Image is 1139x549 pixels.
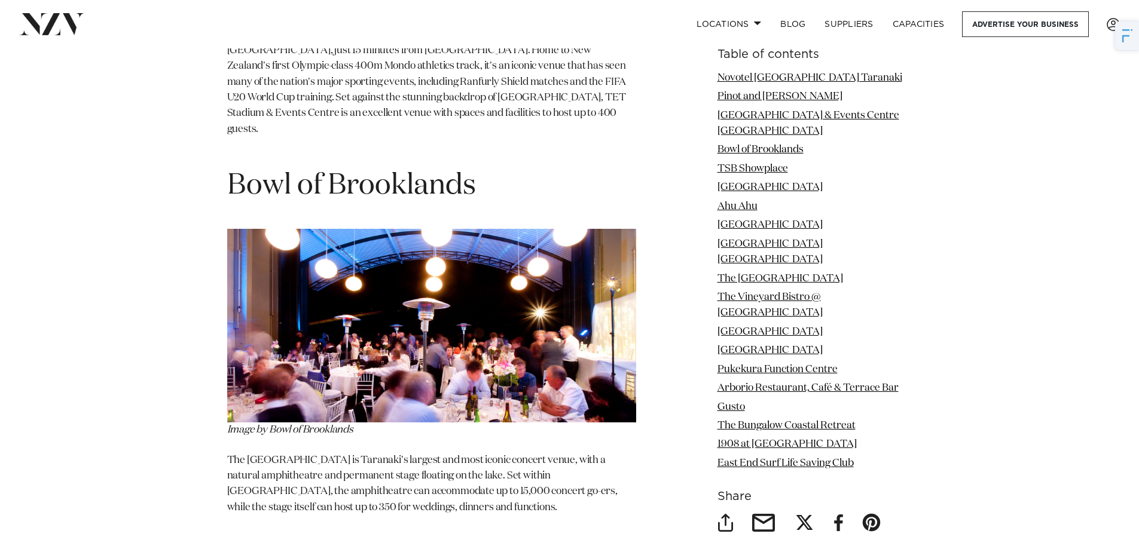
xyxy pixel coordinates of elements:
a: Capacities [883,11,954,37]
a: [GEOGRAPHIC_DATA] & Events Centre [GEOGRAPHIC_DATA] [717,111,899,136]
h6: Share [717,491,912,504]
span: Bowl of Brooklands [227,171,476,200]
a: Advertise your business [962,11,1089,37]
a: Novotel [GEOGRAPHIC_DATA] Taranaki [717,73,902,83]
a: The Vineyard Bistro @ [GEOGRAPHIC_DATA] [717,292,823,318]
a: [GEOGRAPHIC_DATA] [717,183,823,193]
a: The Bungalow Coastal Retreat [717,421,856,431]
p: TET Stadium & Events Centre is a premier multi-purpose sports and function venue in [GEOGRAPHIC_D... [227,27,636,153]
a: The [GEOGRAPHIC_DATA] [717,274,843,284]
span: The [GEOGRAPHIC_DATA] is Taranaki's largest and most iconic concert venue, with a natural amphith... [227,455,618,513]
a: [GEOGRAPHIC_DATA] [GEOGRAPHIC_DATA] [717,239,823,265]
a: Ahu Ahu [717,201,758,211]
a: [GEOGRAPHIC_DATA] [717,346,823,356]
a: Locations [687,11,771,37]
a: TSB Showplace [717,164,788,174]
a: Pukekura Function Centre [717,364,838,375]
h6: Table of contents [717,48,912,61]
a: 1908 at [GEOGRAPHIC_DATA] [717,440,857,450]
a: SUPPLIERS [815,11,883,37]
a: Arborio Restaurant, Café & Terrace Bar [717,383,899,393]
a: BLOG [771,11,815,37]
a: [GEOGRAPHIC_DATA] [717,220,823,231]
span: Image by Bowl of Brooklands [227,425,353,435]
a: Gusto [717,402,745,412]
a: Pinot and [PERSON_NAME] [717,91,842,102]
a: [GEOGRAPHIC_DATA] [717,327,823,337]
a: Bowl of Brooklands [717,145,804,155]
a: East End Surf Life Saving Club [717,458,854,468]
img: nzv-logo.png [19,13,84,35]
